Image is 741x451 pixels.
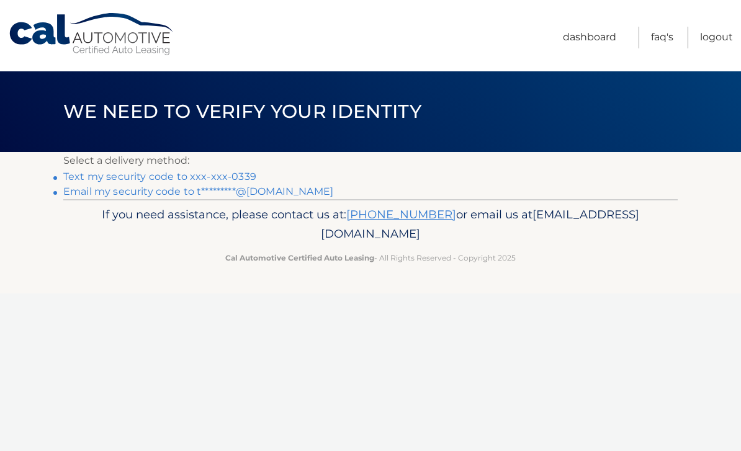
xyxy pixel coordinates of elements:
strong: Cal Automotive Certified Auto Leasing [225,253,374,262]
a: FAQ's [651,27,673,48]
p: If you need assistance, please contact us at: or email us at [71,205,670,244]
a: Dashboard [563,27,616,48]
a: Logout [700,27,733,48]
span: We need to verify your identity [63,100,421,123]
a: [PHONE_NUMBER] [346,207,456,221]
a: Cal Automotive [8,12,176,56]
p: Select a delivery method: [63,152,678,169]
a: Email my security code to t*********@[DOMAIN_NAME] [63,185,333,197]
p: - All Rights Reserved - Copyright 2025 [71,251,670,264]
a: Text my security code to xxx-xxx-0339 [63,171,256,182]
